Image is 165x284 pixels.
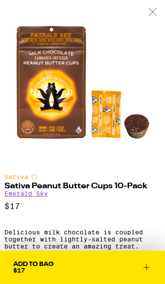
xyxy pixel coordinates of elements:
div: Sativa [4,173,161,180]
div: Give $30, Get $40! [23,21,143,36]
span: $17 [13,267,25,274]
img: smile_yellow.png [4,3,23,21]
h2: Sativa Peanut Butter Cups 10-Pack [4,182,161,190]
div: Add To Bag [13,261,54,267]
a: Emerald Sky [4,190,48,197]
button: Redirect to URL [26,52,122,73]
p: $17 [4,201,161,211]
img: sativaColor.svg [31,173,38,180]
div: Refer a friend with [PERSON_NAME] [26,36,149,56]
